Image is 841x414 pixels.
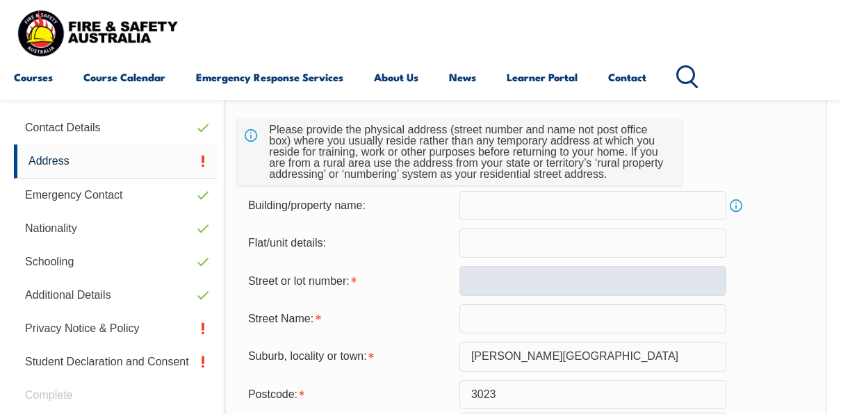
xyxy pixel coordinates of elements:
a: Student Declaration and Consent [14,345,217,379]
div: Street Name is required. [237,306,459,332]
a: News [449,60,476,94]
a: Contact [608,60,646,94]
div: Street or lot number is required. [237,267,459,294]
a: Course Calendar [83,60,165,94]
a: Learner Portal [507,60,578,94]
a: Privacy Notice & Policy [14,312,217,345]
a: Emergency Contact [14,179,217,212]
a: Courses [14,60,53,94]
a: Emergency Response Services [196,60,343,94]
a: Schooling [14,245,217,279]
div: Suburb, locality or town is required. [237,343,459,370]
a: Additional Details [14,279,217,312]
div: Postcode is required. [237,381,459,408]
div: Please provide the physical address (street number and name not post office box) where you usuall... [263,119,671,185]
div: Flat/unit details: [237,230,459,256]
div: Building/property name: [237,192,459,219]
a: Contact Details [14,111,217,144]
a: About Us [374,60,418,94]
a: Address [14,144,217,179]
a: Nationality [14,212,217,245]
a: Info [726,196,746,215]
